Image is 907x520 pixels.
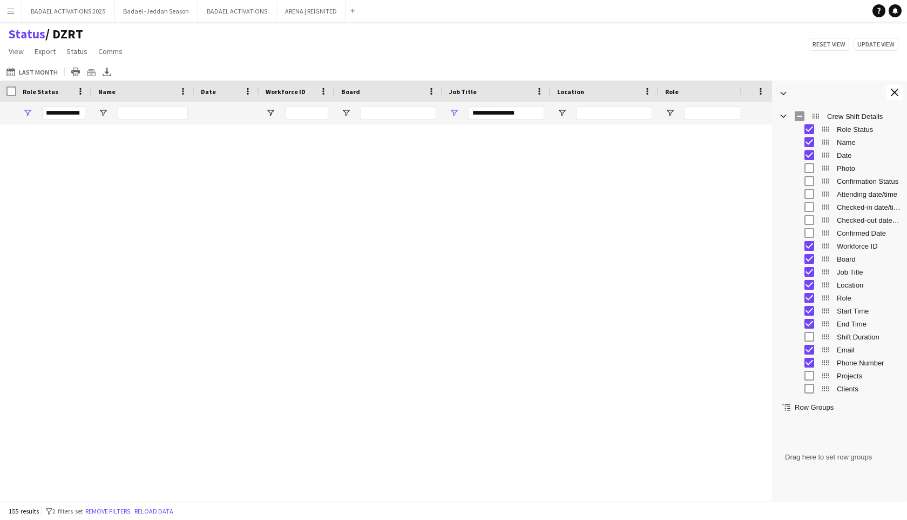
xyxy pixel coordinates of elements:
input: Role Filter Input [685,106,760,119]
button: BADAEL ACTIVATIONS 2025 [22,1,114,22]
button: ARENA | REIGNITED [276,1,346,22]
span: Shift Duration [837,333,901,341]
span: Role [837,294,901,302]
div: Clients Column [772,382,907,395]
input: Name Filter Input [118,106,188,119]
button: Open Filter Menu [266,108,275,118]
button: Update view [854,38,898,51]
span: Board [837,255,901,263]
button: Reload data [132,505,175,517]
a: Comms [94,44,127,58]
button: Badael -Jeddah Season [114,1,198,22]
span: Role [665,88,679,96]
span: DZRT [45,26,83,42]
span: Projects [837,372,901,380]
span: Status [66,46,87,56]
span: End Time [837,320,901,328]
span: Clients [837,385,901,393]
div: Crew Shift Details Column Group [772,110,907,123]
span: Start Time [837,307,901,315]
div: Checked-in date/time Column [772,201,907,214]
span: Workforce ID [266,88,306,96]
div: Start Time Column [772,304,907,317]
button: BADAEL ACTIVATIONS [198,1,276,22]
button: Open Filter Menu [341,108,351,118]
span: Name [837,138,901,146]
div: Role Status Column [772,123,907,136]
span: Email [837,346,901,354]
span: Job Title [449,88,477,96]
span: Photo [837,164,901,172]
div: Confirmation Status Column [772,175,907,188]
span: Job Title [837,268,901,276]
span: Row Groups [795,403,834,411]
span: 2 filters set [52,507,83,515]
button: Remove filters [83,505,132,517]
div: Name Column [772,136,907,149]
button: Open Filter Menu [98,108,108,118]
app-action-btn: Export XLSX [100,65,113,78]
button: Open Filter Menu [449,108,459,118]
div: Phone Number Column [772,356,907,369]
div: Row Groups [772,412,907,502]
a: View [4,44,28,58]
a: Status [62,44,92,58]
span: Location [557,88,584,96]
span: Attending date/time [837,190,901,198]
app-action-btn: Crew files as ZIP [85,65,98,78]
span: Confirmed Date [837,229,901,237]
input: Location Filter Input [577,106,652,119]
span: Drag here to set row groups [779,419,901,495]
button: Open Filter Menu [23,108,32,118]
span: Crew Shift Details [827,112,901,121]
span: Role Status [837,125,901,134]
div: Projects Column [772,369,907,382]
a: Export [30,44,60,58]
div: Photo Column [772,162,907,175]
div: Workforce ID Column [772,239,907,252]
span: Board [341,88,360,96]
input: Board Filter Input [361,106,436,119]
div: Checked-out date/time Column [772,214,907,226]
div: Date Column [772,149,907,162]
span: Location [837,281,901,289]
span: Phone Number [837,359,901,367]
div: End Time Column [772,317,907,330]
span: Role Status [23,88,58,96]
div: Shift Duration Column [772,330,907,343]
span: Workforce ID [837,242,901,250]
span: Checked-out date/time [837,216,901,224]
button: Reset view [809,38,849,51]
span: Date [201,88,216,96]
span: Date [837,151,901,159]
div: Job Title Column [772,265,907,278]
div: Email Column [772,343,907,356]
span: Comms [98,46,123,56]
div: Confirmed Date Column [772,226,907,239]
span: Name [98,88,116,96]
input: Workforce ID Filter Input [285,106,328,119]
div: Location Column [772,278,907,291]
span: Checked-in date/time [837,203,901,211]
button: Open Filter Menu [665,108,675,118]
app-action-btn: Print [69,65,82,78]
a: Status [9,26,45,42]
span: Export [35,46,56,56]
span: Confirmation Status [837,177,901,185]
span: View [9,46,24,56]
div: Board Column [772,252,907,265]
button: Open Filter Menu [557,108,567,118]
div: Role Column [772,291,907,304]
button: Last Month [4,65,60,78]
div: Attending date/time Column [772,188,907,201]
